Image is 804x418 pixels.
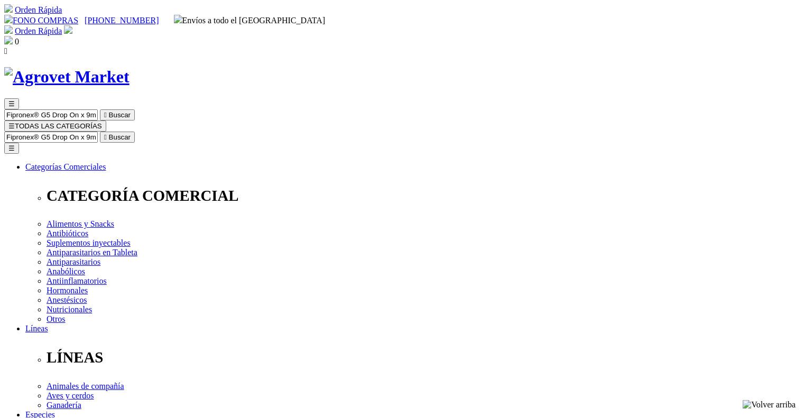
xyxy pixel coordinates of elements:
a: Orden Rápida [15,26,62,35]
i:  [104,111,107,119]
img: shopping-bag.svg [4,36,13,44]
p: LÍNEAS [47,349,800,366]
span: ☰ [8,122,15,130]
a: FONO COMPRAS [4,16,78,25]
a: Otros [47,314,66,323]
a: Anestésicos [47,295,87,304]
a: Suplementos inyectables [47,238,131,247]
span: Envíos a todo el [GEOGRAPHIC_DATA] [174,16,326,25]
a: Antibióticos [47,229,88,238]
a: Animales de compañía [47,382,124,391]
span: ☰ [8,100,15,108]
button: ☰ [4,143,19,154]
span: Buscar [109,111,131,119]
img: user.svg [64,25,72,34]
span: Buscar [109,133,131,141]
p: CATEGORÍA COMERCIAL [47,187,800,205]
img: phone.svg [4,15,13,23]
a: Antiparasitarios [47,257,100,266]
a: Aves y cerdos [47,391,94,400]
img: Agrovet Market [4,67,130,87]
a: Nutricionales [47,305,92,314]
input: Buscar [4,109,98,120]
button:  Buscar [100,132,135,143]
a: Anabólicos [47,267,85,276]
button: ☰TODAS LAS CATEGORÍAS [4,120,106,132]
a: Antiparasitarios en Tableta [47,248,137,257]
button:  Buscar [100,109,135,120]
a: Orden Rápida [15,5,62,14]
a: Categorías Comerciales [25,162,106,171]
a: Líneas [25,324,48,333]
img: delivery-truck.svg [174,15,182,23]
a: Ganadería [47,401,81,410]
a: [PHONE_NUMBER] [85,16,159,25]
a: Hormonales [47,286,88,295]
button: ☰ [4,98,19,109]
i:  [104,133,107,141]
input: Buscar [4,132,98,143]
a: Acceda a su cuenta de cliente [64,26,72,35]
img: shopping-cart.svg [4,4,13,13]
a: Antiinflamatorios [47,276,107,285]
img: shopping-cart.svg [4,25,13,34]
img: Volver arriba [743,400,796,410]
i:  [4,47,7,55]
a: Alimentos y Snacks [47,219,114,228]
span: 0 [15,37,19,46]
